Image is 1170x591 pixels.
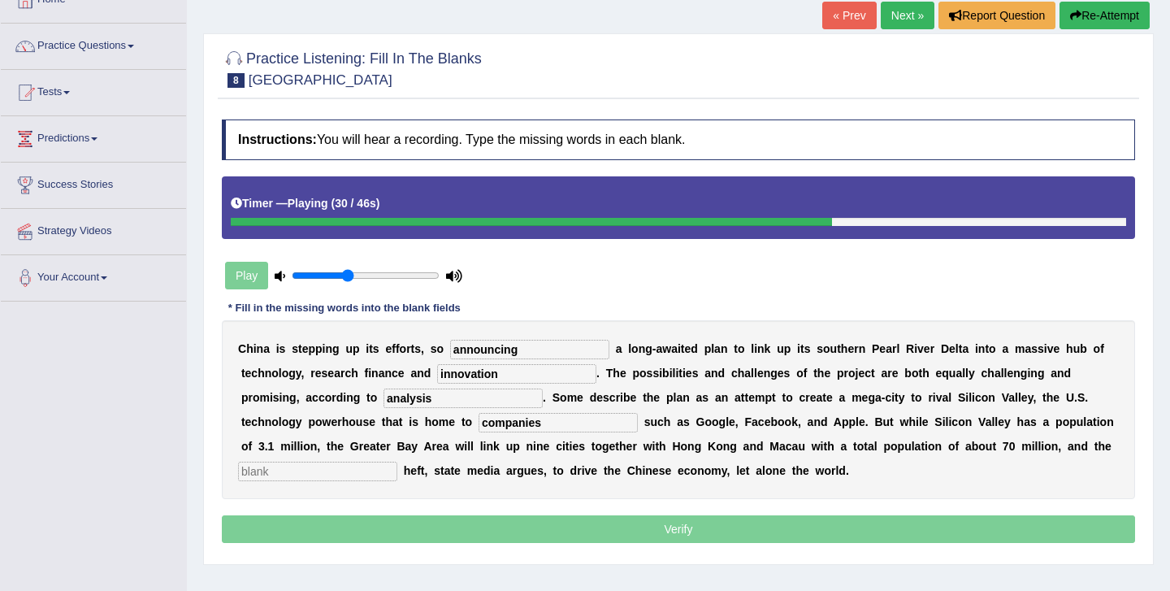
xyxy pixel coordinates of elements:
b: e [858,367,864,380]
b: o [738,342,745,355]
b: a [839,391,846,404]
b: a [696,391,703,404]
b: p [353,342,360,355]
a: Predictions [1,116,186,157]
b: g [1020,367,1028,380]
a: Next » [881,2,934,29]
b: y [968,367,975,380]
b: a [704,367,711,380]
b: e [1054,342,1060,355]
b: t [800,342,804,355]
b: n [757,342,765,355]
b: s [431,342,437,355]
b: t [911,391,915,404]
b: g [289,391,297,404]
b: n [1013,367,1020,380]
b: l [279,367,282,380]
b: a [875,391,882,404]
b: T [606,367,613,380]
b: o [253,391,260,404]
b: u [345,342,353,355]
b: e [824,367,830,380]
input: blank [238,462,397,481]
b: e [810,391,817,404]
b: f [392,342,396,355]
b: 30 / 46s [335,197,376,210]
b: p [704,342,712,355]
b: ) [376,197,380,210]
b: u [1073,342,1081,355]
b: o [325,391,332,404]
b: i [1027,367,1030,380]
b: s [652,367,659,380]
b: a [734,391,741,404]
b: r [887,367,891,380]
b: l [711,342,714,355]
a: Success Stories [1,163,186,203]
b: m [567,391,577,404]
b: n [711,367,718,380]
b: e [620,367,626,380]
b: b [623,391,630,404]
b: t [298,342,302,355]
b: l [965,367,968,380]
b: n [384,367,392,380]
b: e [653,391,660,404]
b: e [862,391,869,404]
b: n [325,342,332,355]
b: d [424,367,431,380]
b: t [822,391,826,404]
button: Re-Attempt [1059,2,1150,29]
b: s [273,391,279,404]
b: m [259,391,269,404]
b: u [949,367,956,380]
b: i [253,342,257,355]
small: [GEOGRAPHIC_DATA] [249,72,392,88]
b: h [258,367,265,380]
b: g [770,367,778,380]
b: t [985,342,989,355]
b: a [656,342,662,355]
b: . [596,367,600,380]
b: a [714,342,721,355]
b: t [678,367,682,380]
b: o [437,342,444,355]
span: 8 [227,73,245,88]
b: q [942,367,949,380]
b: s [279,342,286,355]
b: e [686,367,692,380]
b: o [823,342,830,355]
h4: You will hear a recording. Type the missing words in each blank. [222,120,1135,160]
b: p [241,391,249,404]
b: d [718,367,726,380]
b: g [868,391,875,404]
b: n [682,391,690,404]
b: a [334,367,340,380]
b: c [885,391,891,404]
b: n [721,342,728,355]
a: Your Account [1,255,186,296]
b: s [817,342,823,355]
b: i [933,391,936,404]
b: - [882,391,886,404]
b: e [1007,367,1014,380]
b: j [856,367,859,380]
b: l [673,367,676,380]
b: n [257,342,264,355]
b: h [817,367,825,380]
b: a [676,391,682,404]
b: f [396,342,400,355]
b: h [922,367,929,380]
b: s [1031,342,1038,355]
b: e [949,342,955,355]
b: s [373,342,379,355]
b: o [786,391,793,404]
b: l [754,367,757,380]
b: a [744,367,751,380]
b: c [318,391,325,404]
b: n [417,367,424,380]
b: s [603,391,609,404]
b: n [764,367,771,380]
b: c [799,391,805,404]
b: g [353,391,361,404]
